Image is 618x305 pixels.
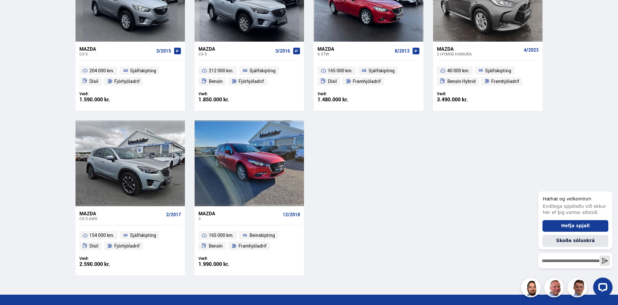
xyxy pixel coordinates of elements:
span: Fjórhjóladrif [114,77,140,85]
div: 1.480.000 kr. [318,97,369,102]
span: Framhjóladrif [353,77,381,85]
div: 3 [198,216,280,221]
span: Sjálfskipting [485,67,511,75]
div: Mazda [198,46,273,52]
span: 204 000 km. [89,67,114,75]
span: Fjórhjóladrif [238,77,264,85]
span: Sjálfskipting [369,67,395,75]
div: Mazda [318,46,392,52]
div: Verð: [79,256,130,261]
div: CX-5 AWD [79,216,164,221]
div: 1.590.000 kr. [79,97,130,102]
span: 3/2016 [275,48,290,54]
span: 154 000 km. [89,231,114,239]
div: Mazda [198,210,280,216]
div: 1.850.000 kr. [198,97,249,102]
a: Mazda CX-5 3/2015 204 000 km. Sjálfskipting Dísil Fjórhjóladrif Verð: 1.590.000 kr. [76,42,185,111]
span: Bensín [209,242,223,250]
span: Bensín Hybrid [447,77,476,85]
div: 2 Hybrid HOMURA [437,52,521,56]
span: Framhjóladrif [491,77,519,85]
iframe: LiveChat chat widget [533,179,615,302]
span: 4/2023 [524,47,539,53]
span: 165 000 km. [328,67,353,75]
span: Dísil [89,242,98,250]
img: nhp88E3Fdnt1Opn2.png [522,279,542,298]
span: 3/2015 [156,48,171,54]
a: Mazda 2 Hybrid HOMURA 4/2023 40 000 km. Sjálfskipting Bensín Hybrid Framhjóladrif Verð: 3.490.000... [433,42,542,111]
span: Dísil [328,77,337,85]
a: Mazda CX-5 AWD 2/2017 154 000 km. Sjálfskipting Dísil Fjórhjóladrif Verð: 2.590.000 kr. [76,206,185,275]
div: Verð: [198,91,249,96]
span: Fjórhjóladrif [114,242,140,250]
span: Framhjóladrif [238,242,267,250]
div: 1.990.000 kr. [198,261,249,267]
span: Bensín [209,77,223,85]
div: Verð: [79,91,130,96]
span: Sjálfskipting [130,67,156,75]
span: Sjálfskipting [249,67,276,75]
a: Mazda 6 STW 8/2013 165 000 km. Sjálfskipting Dísil Framhjóladrif Verð: 1.480.000 kr. [314,42,423,111]
a: Mazda 3 12/2018 165 000 km. Beinskipting Bensín Framhjóladrif Verð: 1.990.000 kr. [195,206,304,275]
span: 165 000 km. [209,231,234,239]
div: 2.590.000 kr. [79,261,130,267]
span: 12/2018 [283,212,300,217]
div: CX-5 [198,52,273,56]
div: Verð: [198,256,249,261]
span: 8/2013 [395,48,410,54]
div: 6 STW [318,52,392,56]
a: Mazda CX-5 3/2016 212 000 km. Sjálfskipting Bensín Fjórhjóladrif Verð: 1.850.000 kr. [195,42,304,111]
div: Verð: [318,91,369,96]
span: 40 000 km. [447,67,470,75]
span: Beinskipting [249,231,275,239]
span: Dísil [89,77,98,85]
span: 2/2017 [166,212,181,217]
div: Mazda [437,46,521,52]
span: 212 000 km. [209,67,234,75]
div: Mazda [79,46,154,52]
div: Verð: [437,91,488,96]
div: CX-5 [79,52,154,56]
div: 3.490.000 kr. [437,97,488,102]
span: Sjálfskipting [130,231,156,239]
div: Mazda [79,210,164,216]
